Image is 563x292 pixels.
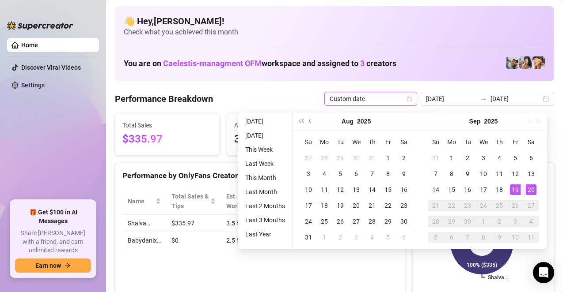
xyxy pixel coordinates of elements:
div: 13 [526,168,536,179]
div: 4 [494,153,505,163]
td: 2025-08-21 [364,198,380,213]
td: 2025-09-18 [491,182,507,198]
td: 2025-09-26 [507,198,523,213]
span: swap-right [480,95,487,102]
div: 7 [430,168,441,179]
div: 15 [446,184,457,195]
span: calendar [407,96,412,101]
td: 2025-08-25 [316,213,332,229]
div: 3 [510,216,521,227]
span: Earn now [35,262,61,269]
div: 1 [478,216,489,227]
div: 14 [430,184,441,195]
h4: Performance Breakdown [115,93,213,105]
td: 2025-10-08 [476,229,491,245]
img: SivanSecret [506,56,518,69]
td: 2025-10-07 [460,229,476,245]
td: 2025-10-02 [491,213,507,229]
div: 2 [462,153,473,163]
img: Shalva [533,56,545,69]
div: 24 [478,200,489,211]
h1: You are on workspace and assigned to creators [124,59,396,68]
a: Discover Viral Videos [21,64,81,71]
div: 30 [351,153,361,163]
td: 2025-09-29 [444,213,460,229]
div: 7 [462,232,473,243]
div: 16 [462,184,473,195]
td: 2025-08-03 [301,166,316,182]
td: 2025-09-13 [523,166,539,182]
td: 2025-08-01 [380,150,396,166]
th: Th [491,134,507,150]
td: 2025-08-19 [332,198,348,213]
td: 2025-08-04 [316,166,332,182]
div: 12 [510,168,521,179]
td: 2025-10-05 [428,229,444,245]
td: 2025-08-28 [364,213,380,229]
div: 9 [494,232,505,243]
td: $0 [166,232,221,249]
th: Sa [396,134,412,150]
text: Shalva… [488,274,508,281]
td: 2025-08-22 [380,198,396,213]
div: 19 [335,200,346,211]
li: Last 2 Months [242,201,289,211]
div: 6 [351,168,361,179]
li: Last 3 Months [242,215,289,225]
li: [DATE] [242,116,289,127]
div: 4 [526,216,536,227]
div: 5 [430,232,441,243]
div: 8 [383,168,393,179]
td: 2025-09-11 [491,166,507,182]
div: 28 [319,153,330,163]
div: 28 [430,216,441,227]
td: 2025-09-15 [444,182,460,198]
td: 2025-10-03 [507,213,523,229]
button: Last year (Control + left) [296,112,306,130]
td: 2025-09-17 [476,182,491,198]
div: 27 [303,153,314,163]
a: Settings [21,82,45,89]
div: Est. Hours Worked [226,191,266,211]
a: Home [21,41,38,49]
div: 25 [319,216,330,227]
div: 5 [383,232,393,243]
span: Custom date [330,92,412,105]
div: 15 [383,184,393,195]
div: 18 [494,184,505,195]
td: 2025-08-08 [380,166,396,182]
td: 2025-09-27 [523,198,539,213]
span: arrow-right [65,262,71,269]
th: Tu [332,134,348,150]
div: 9 [399,168,409,179]
td: 2025-09-04 [364,229,380,245]
td: 2025-10-11 [523,229,539,245]
td: 2025-08-31 [428,150,444,166]
td: 2025-09-14 [428,182,444,198]
td: 2025-07-29 [332,150,348,166]
li: Last Week [242,158,289,169]
div: 30 [462,216,473,227]
li: [DATE] [242,130,289,141]
td: 2025-08-13 [348,182,364,198]
div: 6 [446,232,457,243]
th: Fr [507,134,523,150]
td: 2025-08-11 [316,182,332,198]
td: 2025-09-05 [380,229,396,245]
div: 19 [510,184,521,195]
th: Fr [380,134,396,150]
td: 2025-09-06 [523,150,539,166]
td: 2025-07-28 [316,150,332,166]
td: 2025-08-17 [301,198,316,213]
td: 2025-08-18 [316,198,332,213]
td: 2025-09-05 [507,150,523,166]
button: Previous month (PageUp) [306,112,316,130]
div: 1 [319,232,330,243]
td: 2025-08-07 [364,166,380,182]
td: 2025-08-23 [396,198,412,213]
div: Performance by OnlyFans Creator [122,170,398,182]
td: 2025-08-26 [332,213,348,229]
span: 31 [234,131,324,148]
td: 2025-08-24 [301,213,316,229]
div: 2 [335,232,346,243]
